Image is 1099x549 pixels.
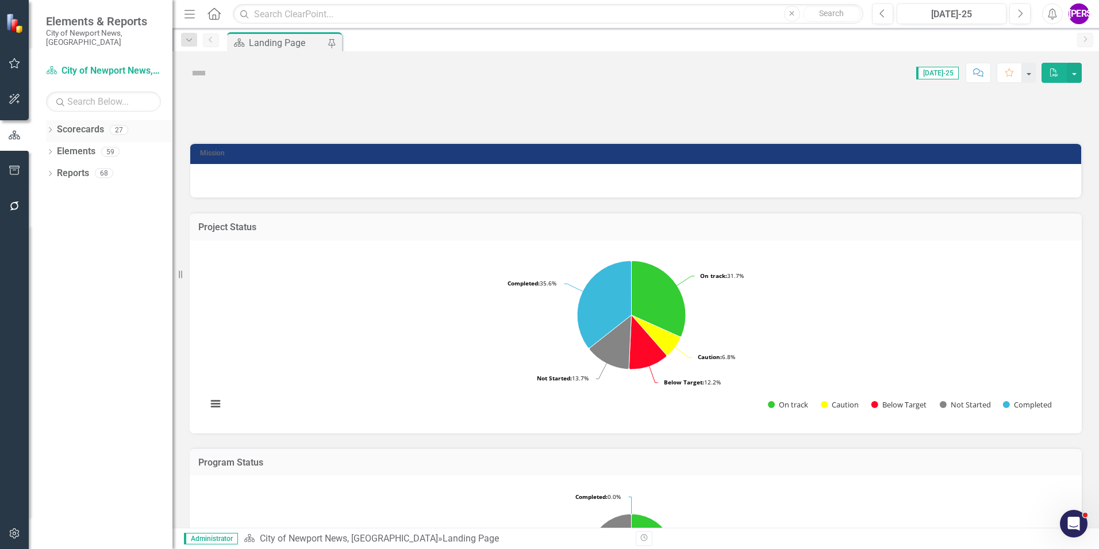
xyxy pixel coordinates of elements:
[632,315,681,355] path: Caution, 14.
[6,13,26,33] img: ClearPoint Strategy
[207,396,224,412] button: View chart menu, Chart
[508,279,540,287] tspan: Completed:
[1060,510,1088,537] iframe: Intercom live chat
[575,493,621,501] text: 0.0%
[700,272,744,280] text: 31.7%
[537,374,589,382] text: 13.7%
[821,399,859,410] button: Show Caution
[897,3,1006,24] button: [DATE]-25
[46,91,161,112] input: Search Below...
[819,9,844,18] span: Search
[629,315,666,369] path: Below Target, 25.
[698,353,735,361] text: 6.8%
[577,261,632,348] path: Completed, 73.
[46,64,161,78] a: City of Newport News, [GEOGRAPHIC_DATA]
[700,272,727,280] tspan: On track:
[575,493,608,501] tspan: Completed:
[871,399,927,410] button: Show Below Target
[631,261,686,337] path: On track, 65.
[201,249,1062,422] svg: Interactive chart
[184,533,238,544] span: Administrator
[901,7,1002,21] div: [DATE]-25
[916,67,959,79] span: [DATE]-25
[803,6,860,22] button: Search
[260,533,438,544] a: City of Newport News, [GEOGRAPHIC_DATA]
[46,14,161,28] span: Elements & Reports
[201,249,1070,422] div: Chart. Highcharts interactive chart.
[57,167,89,180] a: Reports
[951,399,991,410] text: Not Started
[198,457,1073,468] h3: Program Status
[249,36,325,50] div: Landing Page
[198,222,1073,232] h3: Project Status
[57,145,95,158] a: Elements
[57,123,104,136] a: Scorecards
[508,279,556,287] text: 35.6%
[589,315,631,369] path: Not Started, 28.
[233,4,863,24] input: Search ClearPoint...
[1003,399,1052,410] button: Show Completed
[200,150,1075,157] h3: Mission
[537,374,572,382] tspan: Not Started:
[46,28,161,47] small: City of Newport News, [GEOGRAPHIC_DATA]
[244,532,627,546] div: »
[664,378,721,386] text: 12.2%
[940,399,990,410] button: Show Not Started
[190,64,208,82] img: Not Defined
[443,533,499,544] div: Landing Page
[101,147,120,157] div: 59
[110,125,128,135] div: 27
[95,169,113,178] div: 68
[664,378,704,386] tspan: Below Target:
[768,399,808,410] button: Show On track
[1069,3,1089,24] button: [PERSON_NAME]
[698,353,722,361] tspan: Caution:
